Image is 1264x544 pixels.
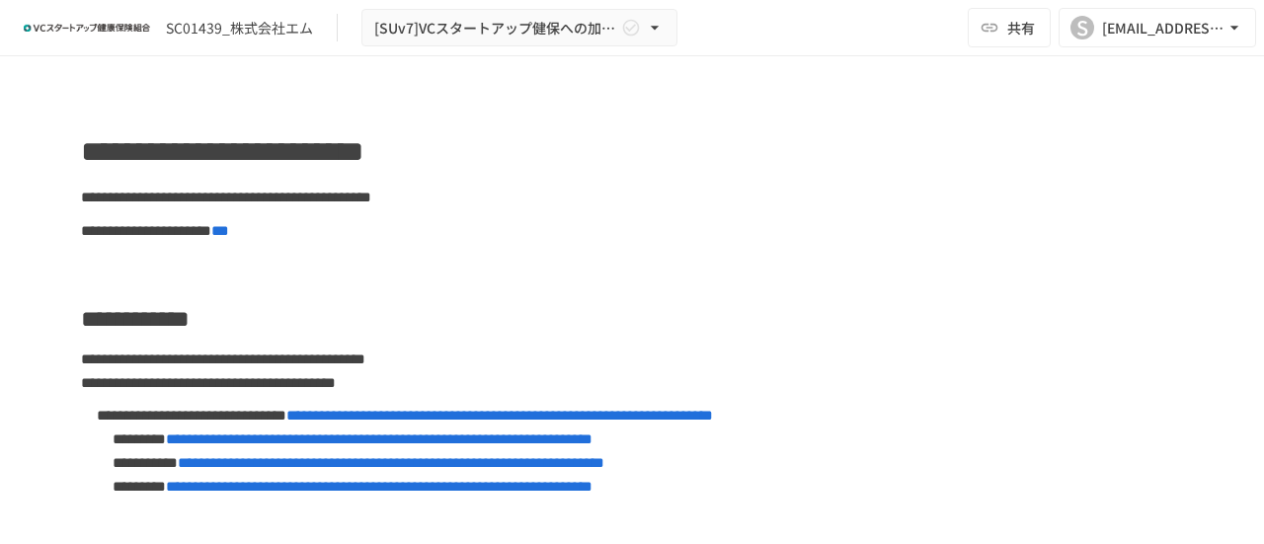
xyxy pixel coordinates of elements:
img: ZDfHsVrhrXUoWEWGWYf8C4Fv4dEjYTEDCNvmL73B7ox [24,12,150,43]
span: 共有 [1007,17,1035,39]
button: [SUv7]VCスタートアップ健保への加入申請手続き [361,9,677,47]
button: S[EMAIL_ADDRESS][DOMAIN_NAME] [1059,8,1256,47]
span: [SUv7]VCスタートアップ健保への加入申請手続き [374,16,617,40]
div: S [1070,16,1094,39]
div: [EMAIL_ADDRESS][DOMAIN_NAME] [1102,16,1224,40]
div: SC01439_株式会社エム [166,18,313,39]
button: 共有 [968,8,1051,47]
